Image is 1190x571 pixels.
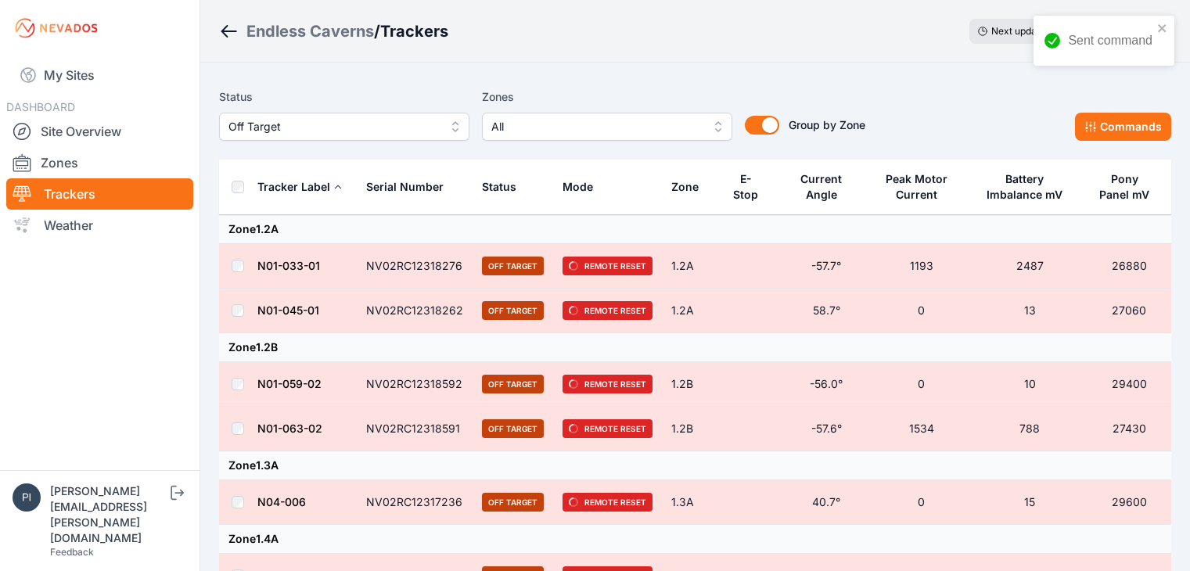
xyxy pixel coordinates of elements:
[257,303,319,317] a: N01-045-01
[880,171,954,203] div: Peak Motor Current
[789,118,865,131] span: Group by Zone
[730,171,761,203] div: E-Stop
[357,480,473,525] td: NV02RC12317236
[1097,160,1162,214] button: Pony Panel mV
[6,56,193,94] a: My Sites
[563,257,653,275] span: Remote Reset
[357,289,473,333] td: NV02RC12318262
[871,289,972,333] td: 0
[482,375,544,393] span: Off Target
[563,168,606,206] button: Mode
[6,178,193,210] a: Trackers
[219,215,1171,244] td: Zone 1.2A
[1088,407,1171,451] td: 27430
[482,301,544,320] span: Off Target
[662,480,721,525] td: 1.3A
[491,117,701,136] span: All
[50,546,94,558] a: Feedback
[257,422,322,435] a: N01-063-02
[257,179,330,195] div: Tracker Label
[871,362,972,407] td: 0
[662,362,721,407] td: 1.2B
[982,160,1078,214] button: Battery Imbalance mV
[219,525,1171,554] td: Zone 1.4A
[257,168,343,206] button: Tracker Label
[6,100,75,113] span: DASHBOARD
[257,495,306,508] a: N04-006
[13,483,41,512] img: piotr.kolodziejczyk@energix-group.com
[219,113,469,141] button: Off Target
[782,362,871,407] td: -56.0°
[219,451,1171,480] td: Zone 1.3A
[671,168,711,206] button: Zone
[563,179,593,195] div: Mode
[782,480,871,525] td: 40.7°
[972,362,1088,407] td: 10
[782,244,871,289] td: -57.7°
[1157,22,1168,34] button: close
[563,419,653,438] span: Remote Reset
[219,333,1171,362] td: Zone 1.2B
[563,301,653,320] span: Remote Reset
[257,377,322,390] a: N01-059-02
[782,289,871,333] td: 58.7°
[1097,171,1152,203] div: Pony Panel mV
[13,16,100,41] img: Nevados
[50,483,167,546] div: [PERSON_NAME][EMAIL_ADDRESS][PERSON_NAME][DOMAIN_NAME]
[563,493,653,512] span: Remote Reset
[357,362,473,407] td: NV02RC12318592
[482,179,516,195] div: Status
[972,407,1088,451] td: 788
[366,179,444,195] div: Serial Number
[6,210,193,241] a: Weather
[782,407,871,451] td: -57.6°
[991,25,1055,37] span: Next update in
[482,113,732,141] button: All
[1068,31,1152,50] div: Sent command
[482,168,529,206] button: Status
[366,168,456,206] button: Serial Number
[380,20,448,42] h3: Trackers
[219,88,469,106] label: Status
[972,289,1088,333] td: 13
[792,160,861,214] button: Current Angle
[357,244,473,289] td: NV02RC12318276
[982,171,1068,203] div: Battery Imbalance mV
[972,244,1088,289] td: 2487
[257,259,320,272] a: N01-033-01
[871,480,972,525] td: 0
[662,289,721,333] td: 1.2A
[662,244,721,289] td: 1.2A
[246,20,374,42] a: Endless Caverns
[972,480,1088,525] td: 15
[1088,289,1171,333] td: 27060
[228,117,438,136] span: Off Target
[6,147,193,178] a: Zones
[871,407,972,451] td: 1534
[880,160,963,214] button: Peak Motor Current
[482,493,544,512] span: Off Target
[482,257,544,275] span: Off Target
[482,88,732,106] label: Zones
[662,407,721,451] td: 1.2B
[482,419,544,438] span: Off Target
[1088,480,1171,525] td: 29600
[730,160,773,214] button: E-Stop
[563,375,653,393] span: Remote Reset
[6,116,193,147] a: Site Overview
[1075,113,1171,141] button: Commands
[374,20,380,42] span: /
[219,11,448,52] nav: Breadcrumb
[1088,362,1171,407] td: 29400
[871,244,972,289] td: 1193
[1088,244,1171,289] td: 26880
[357,407,473,451] td: NV02RC12318591
[792,171,851,203] div: Current Angle
[671,179,699,195] div: Zone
